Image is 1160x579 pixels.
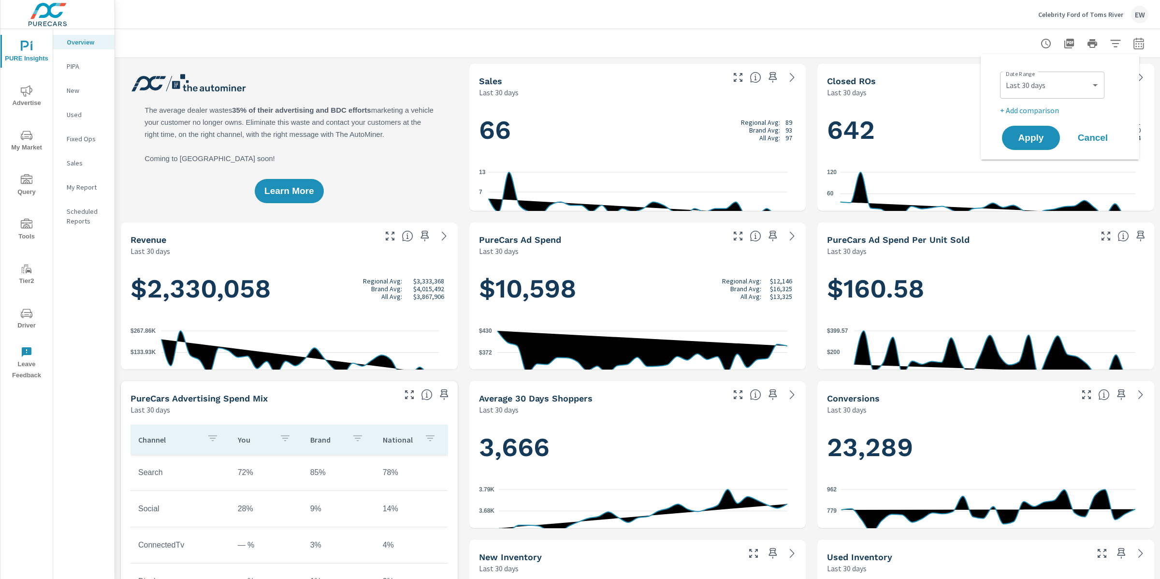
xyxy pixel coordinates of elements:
[750,72,761,83] span: Number of vehicles sold by the dealership over the selected date range. [Source: This data is sou...
[479,235,561,245] h5: PureCars Ad Spend
[827,552,892,562] h5: Used Inventory
[1098,228,1114,244] button: Make Fullscreen
[383,435,417,445] p: National
[53,132,115,146] div: Fixed Ops
[784,546,800,561] a: See more details in report
[1117,230,1129,242] span: Average cost of advertising per each vehicle sold at the dealer over the selected date range. The...
[1133,70,1148,85] a: See more details in report
[827,563,867,574] p: Last 30 days
[740,293,761,300] p: All Avg:
[765,228,781,244] span: Save this to your personalized report
[1114,546,1129,561] span: Save this to your personalized report
[750,389,761,401] span: A rolling 30 day total of daily Shoppers on the dealership website, averaged over the selected da...
[827,327,848,334] text: $399.57
[827,190,834,197] text: 60
[1133,546,1148,561] a: See more details in report
[375,460,448,485] td: 78%
[3,174,50,198] span: Query
[785,134,792,142] p: 97
[413,285,444,293] p: $4,015,492
[1114,387,1129,402] span: Save this to your personalized report
[421,389,433,401] span: This table looks at how you compare to the amount of budget you spend per channel as opposed to y...
[130,460,230,485] td: Search
[130,533,230,557] td: ConnectedTv
[230,533,303,557] td: — %
[785,126,792,134] p: 93
[1129,34,1148,53] button: Select Date Range
[785,119,792,126] p: 89
[765,387,781,402] span: Save this to your personalized report
[3,263,50,287] span: Tier2
[1133,387,1148,402] a: See more details in report
[303,497,375,521] td: 9%
[303,460,375,485] td: 85%
[53,180,115,194] div: My Report
[402,387,417,402] button: Make Fullscreen
[479,245,519,257] p: Last 30 days
[130,327,156,334] text: $267.86K
[1094,546,1110,561] button: Make Fullscreen
[413,277,444,285] p: $3,333,368
[3,308,50,331] span: Driver
[827,393,880,403] h5: Conversions
[746,546,761,561] button: Make Fullscreen
[827,507,837,514] text: 779
[3,346,50,381] span: Leave Feedback
[53,83,115,98] div: New
[130,404,170,416] p: Last 30 days
[67,86,107,95] p: New
[784,228,800,244] a: See more details in report
[310,435,344,445] p: Brand
[730,228,746,244] button: Make Fullscreen
[749,126,780,134] p: Brand Avg:
[67,37,107,47] p: Overview
[303,533,375,557] td: 3%
[1073,134,1112,142] span: Cancel
[827,404,867,416] p: Last 30 days
[730,285,761,293] p: Brand Avg:
[67,134,107,144] p: Fixed Ops
[53,59,115,74] div: PIPA
[3,41,50,64] span: PURE Insights
[827,235,970,245] h5: PureCars Ad Spend Per Unit Sold
[827,486,837,492] text: 962
[741,119,780,126] p: Regional Avg:
[436,228,452,244] a: See more details in report
[827,245,867,257] p: Last 30 days
[479,552,542,562] h5: New Inventory
[1098,389,1110,401] span: The number of dealer-specified goals completed by a visitor. [Source: This data is provided by th...
[67,158,107,168] p: Sales
[1064,126,1122,150] button: Cancel
[479,189,482,195] text: 7
[827,87,867,98] p: Last 30 days
[1133,228,1148,244] span: Save this to your personalized report
[3,85,50,109] span: Advertise
[1079,387,1094,402] button: Make Fullscreen
[827,431,1145,464] h1: 23,289
[479,507,494,514] text: 3.68K
[130,349,156,356] text: $133.93K
[827,349,840,356] text: $200
[1002,126,1060,150] button: Apply
[479,486,494,492] text: 3.79K
[138,435,199,445] p: Channel
[363,277,402,285] p: Regional Avg:
[479,327,492,334] text: $430
[827,272,1145,305] h1: $160.58
[230,497,303,521] td: 28%
[1131,6,1148,23] div: EW
[479,114,797,147] h1: 66
[770,277,792,285] p: $12,146
[67,110,107,119] p: Used
[730,70,746,85] button: Make Fullscreen
[770,293,792,300] p: $13,325
[730,387,746,402] button: Make Fullscreen
[765,70,781,85] span: Save this to your personalized report
[3,219,50,242] span: Tools
[130,235,166,245] h5: Revenue
[479,87,519,98] p: Last 30 days
[479,393,593,403] h5: Average 30 Days Shoppers
[479,404,519,416] p: Last 30 days
[67,207,107,226] p: Scheduled Reports
[402,230,413,242] span: Total sales revenue over the selected date range. [Source: This data is sourced from the dealer’s...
